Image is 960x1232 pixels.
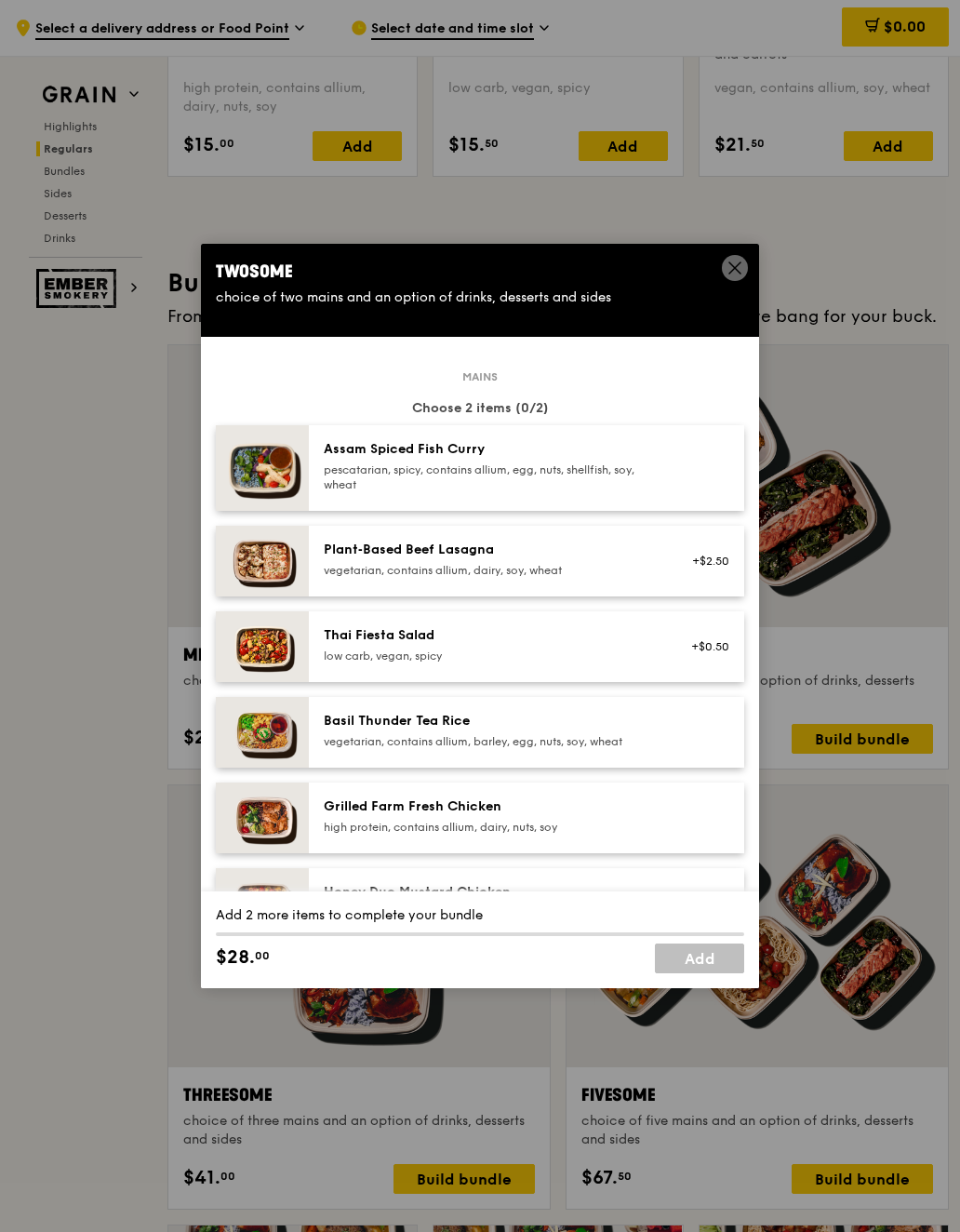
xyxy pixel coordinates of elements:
[324,462,658,492] div: pescatarian, spicy, contains allium, egg, nuts, shellfish, soy, wheat
[216,259,744,285] div: Twosome
[455,369,505,384] span: Mains
[324,649,658,663] div: low carb, vegan, spicy
[216,868,309,939] img: daily_normal_Honey_Duo_Mustard_Chicken__Horizontal_.jpg
[216,288,744,307] div: choice of two mains and an option of drinks, desserts and sides
[324,797,658,816] div: Grilled Farm Fresh Chicken
[324,626,658,645] div: Thai Fiesta Salad
[216,944,255,971] span: $28.
[216,697,309,768] img: daily_normal_HORZ-Basil-Thunder-Tea-Rice.jpg
[324,712,658,730] div: Basil Thunder Tea Rice
[216,906,744,925] div: Add 2 more items to complete your bundle
[324,883,658,902] div: Honey Duo Mustard Chicken
[324,440,658,459] div: Assam Spiced Fish Curry
[680,639,729,654] div: +$0.50
[216,399,744,418] div: Choose 2 items (0/2)
[216,526,309,596] img: daily_normal_Citrusy-Cauliflower-Plant-Based-Lasagna-HORZ.jpg
[255,948,270,963] span: 00
[216,783,309,853] img: daily_normal_HORZ-Grilled-Farm-Fresh-Chicken.jpg
[324,820,658,835] div: high protein, contains allium, dairy, nuts, soy
[324,734,658,749] div: vegetarian, contains allium, barley, egg, nuts, soy, wheat
[324,541,658,559] div: Plant‑Based Beef Lasagna
[216,425,309,511] img: daily_normal_Assam_Spiced_Fish_Curry__Horizontal_.jpg
[216,611,309,682] img: daily_normal_Thai_Fiesta_Salad__Horizontal_.jpg
[324,563,658,578] div: vegetarian, contains allium, dairy, soy, wheat
[655,944,744,973] a: Add
[680,554,729,569] div: +$2.50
